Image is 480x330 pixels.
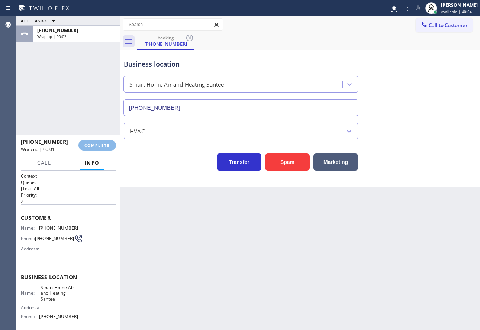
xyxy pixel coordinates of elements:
[123,99,358,116] input: Phone Number
[130,127,145,135] div: HVAC
[33,156,56,170] button: Call
[21,225,39,231] span: Name:
[138,35,194,41] div: booking
[35,236,74,241] span: [PHONE_NUMBER]
[416,18,473,32] button: Call to Customer
[21,274,116,281] span: Business location
[429,22,468,29] span: Call to Customer
[21,192,116,198] h2: Priority:
[21,179,116,185] h2: Queue:
[129,80,224,89] div: Smart Home Air and Heating Santee
[84,143,110,148] span: COMPLETE
[21,290,41,296] span: Name:
[39,225,78,231] span: [PHONE_NUMBER]
[21,314,39,319] span: Phone:
[21,246,41,252] span: Address:
[441,2,478,8] div: [PERSON_NAME]
[21,198,116,204] p: 2
[39,314,78,319] span: [PHONE_NUMBER]
[78,140,116,151] button: COMPLETE
[21,173,116,179] h1: Context
[21,138,68,145] span: [PHONE_NUMBER]
[217,153,261,171] button: Transfer
[124,59,358,69] div: Business location
[21,146,55,152] span: Wrap up | 00:01
[21,18,48,23] span: ALL TASKS
[441,9,472,14] span: Available | 40:54
[41,285,78,302] span: Smart Home Air and Heating Santee
[21,236,35,241] span: Phone:
[37,27,78,33] span: [PHONE_NUMBER]
[138,33,194,49] div: (619) 352-1783
[84,159,100,166] span: Info
[138,41,194,47] div: [PHONE_NUMBER]
[37,159,51,166] span: Call
[16,16,62,25] button: ALL TASKS
[413,3,423,13] button: Mute
[265,153,310,171] button: Spam
[21,214,116,221] span: Customer
[80,156,104,170] button: Info
[37,34,67,39] span: Wrap up | 00:02
[21,305,41,310] span: Address:
[313,153,358,171] button: Marketing
[21,185,116,192] p: [Test] All
[123,19,223,30] input: Search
